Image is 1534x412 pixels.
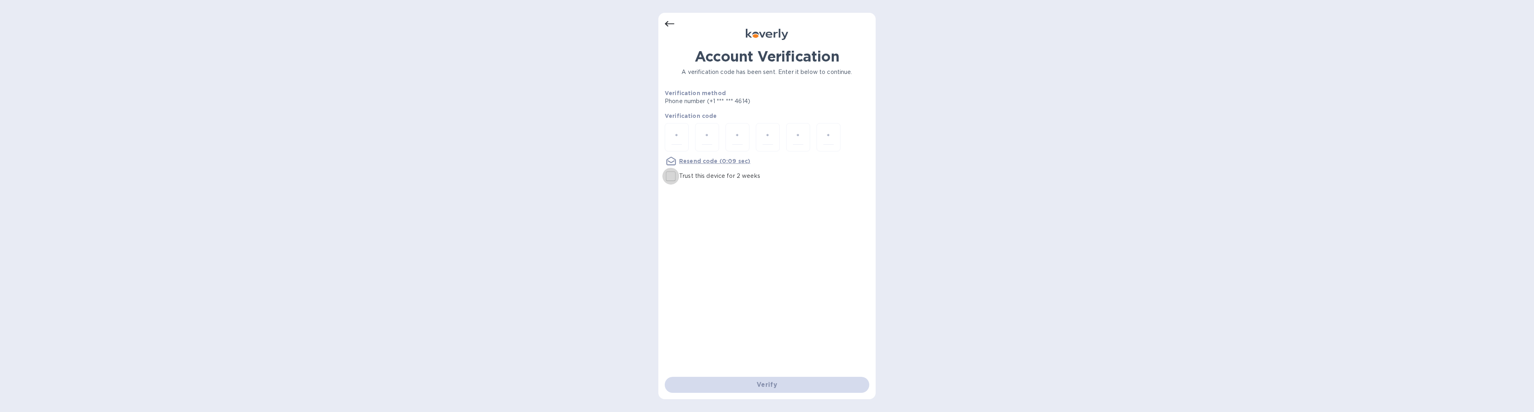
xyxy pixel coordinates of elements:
[665,68,869,76] p: A verification code has been sent. Enter it below to continue.
[679,158,750,164] u: Resend code (0:09 sec)
[665,48,869,65] h1: Account Verification
[665,112,869,120] p: Verification code
[665,90,726,96] b: Verification method
[665,97,811,105] p: Phone number (+1 *** *** 4614)
[679,172,760,180] p: Trust this device for 2 weeks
